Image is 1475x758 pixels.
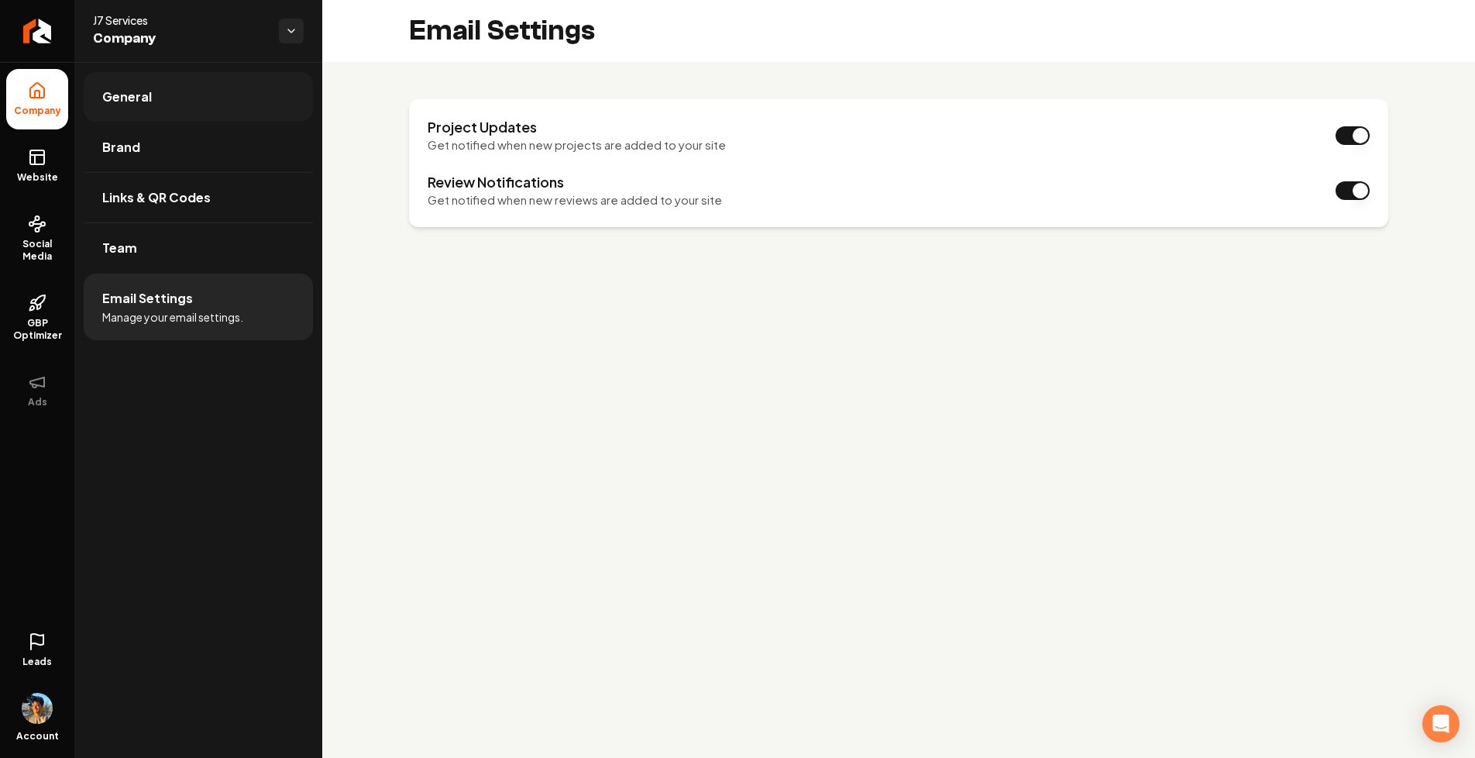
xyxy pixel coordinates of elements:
[428,118,726,136] h3: Project Updates
[6,136,68,196] a: Website
[428,173,722,191] h3: Review Notifications
[102,188,211,207] span: Links & QR Codes
[11,171,64,184] span: Website
[102,138,140,157] span: Brand
[22,693,53,724] img: Aditya Nair
[6,360,68,421] button: Ads
[6,620,68,680] a: Leads
[22,396,53,408] span: Ads
[6,202,68,275] a: Social Media
[93,12,266,28] span: J7 Services
[23,19,52,43] img: Rebolt Logo
[102,239,137,257] span: Team
[84,173,313,222] a: Links & QR Codes
[428,136,726,154] p: Get notified when new projects are added to your site
[22,656,52,668] span: Leads
[1422,705,1460,742] div: Open Intercom Messenger
[102,309,243,325] span: Manage your email settings.
[409,16,595,47] h2: Email Settings
[93,28,266,50] span: Company
[102,88,152,106] span: General
[22,687,53,724] button: Open user button
[8,105,67,117] span: Company
[6,238,68,263] span: Social Media
[6,281,68,354] a: GBP Optimizer
[428,191,722,209] p: Get notified when new reviews are added to your site
[84,122,313,172] a: Brand
[6,317,68,342] span: GBP Optimizer
[16,730,59,742] span: Account
[84,223,313,273] a: Team
[84,72,313,122] a: General
[102,289,193,308] span: Email Settings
